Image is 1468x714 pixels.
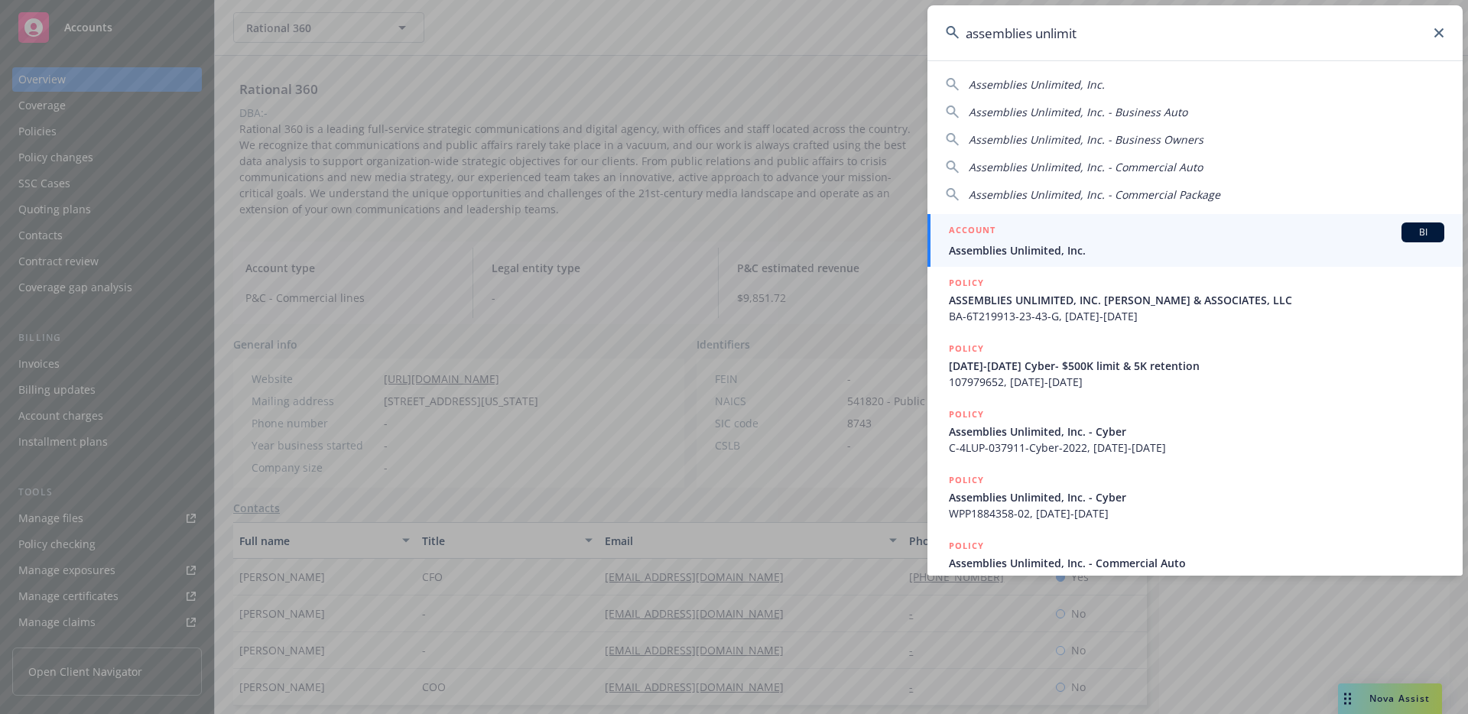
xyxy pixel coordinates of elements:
[927,267,1463,333] a: POLICYASSEMBLIES UNLIMITED, INC. [PERSON_NAME] & ASSOCIATES, LLCBA-6T219913-23-43-G, [DATE]-[DATE]
[949,308,1444,324] span: BA-6T219913-23-43-G, [DATE]-[DATE]
[927,398,1463,464] a: POLICYAssemblies Unlimited, Inc. - CyberC-4LUP-037911-Cyber-2022, [DATE]-[DATE]
[949,472,984,488] h5: POLICY
[927,5,1463,60] input: Search...
[1408,226,1438,239] span: BI
[969,187,1220,202] span: Assemblies Unlimited, Inc. - Commercial Package
[927,464,1463,530] a: POLICYAssemblies Unlimited, Inc. - CyberWPP1884358-02, [DATE]-[DATE]
[949,374,1444,390] span: 107979652, [DATE]-[DATE]
[949,292,1444,308] span: ASSEMBLIES UNLIMITED, INC. [PERSON_NAME] & ASSOCIATES, LLC
[927,530,1463,596] a: POLICYAssemblies Unlimited, Inc. - Commercial AutoBAS60466502, [DATE]-[DATE]
[949,242,1444,258] span: Assemblies Unlimited, Inc.
[927,214,1463,267] a: ACCOUNTBIAssemblies Unlimited, Inc.
[949,489,1444,505] span: Assemblies Unlimited, Inc. - Cyber
[949,358,1444,374] span: [DATE]-[DATE] Cyber- $500K limit & 5K retention
[949,407,984,422] h5: POLICY
[969,132,1203,147] span: Assemblies Unlimited, Inc. - Business Owners
[949,538,984,553] h5: POLICY
[969,160,1203,174] span: Assemblies Unlimited, Inc. - Commercial Auto
[927,333,1463,398] a: POLICY[DATE]-[DATE] Cyber- $500K limit & 5K retention107979652, [DATE]-[DATE]
[949,505,1444,521] span: WPP1884358-02, [DATE]-[DATE]
[949,555,1444,571] span: Assemblies Unlimited, Inc. - Commercial Auto
[949,275,984,290] h5: POLICY
[969,105,1187,119] span: Assemblies Unlimited, Inc. - Business Auto
[949,341,984,356] h5: POLICY
[949,424,1444,440] span: Assemblies Unlimited, Inc. - Cyber
[949,571,1444,587] span: BAS60466502, [DATE]-[DATE]
[969,77,1105,92] span: Assemblies Unlimited, Inc.
[949,222,995,241] h5: ACCOUNT
[949,440,1444,456] span: C-4LUP-037911-Cyber-2022, [DATE]-[DATE]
